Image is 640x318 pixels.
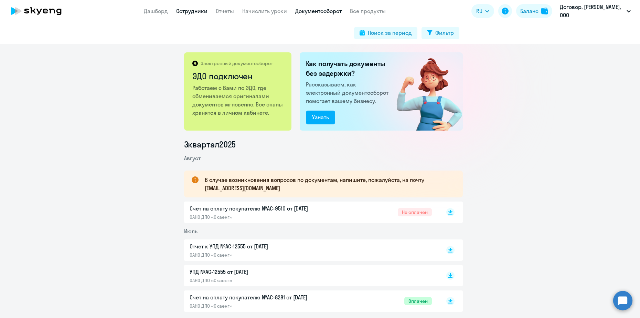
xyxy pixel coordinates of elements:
[435,29,454,37] div: Фильтр
[184,155,201,162] span: Август
[190,293,432,309] a: Счет на оплату покупателю №AC-8281 от [DATE]ОАНО ДПО «Скаенг»Оплачен
[350,8,386,14] a: Все продукты
[190,242,334,250] p: Отчет к УПД №AC-12555 от [DATE]
[201,60,273,66] p: Электронный документооборот
[176,8,207,14] a: Сотрудники
[541,8,548,14] img: balance
[190,293,334,301] p: Счет на оплату покупателю №AC-8281 от [DATE]
[184,139,463,150] li: 3 квартал 2025
[190,268,334,276] p: УПД №AC-12555 от [DATE]
[190,214,334,220] p: ОАНО ДПО «Скаенг»
[242,8,287,14] a: Начислить уроки
[190,204,432,220] a: Счет на оплату покупателю №AC-9510 от [DATE]ОАНО ДПО «Скаенг»Не оплачен
[192,71,284,82] h2: ЭДО подключен
[306,59,391,78] h2: Как получать документы без задержки?
[306,80,391,105] p: Рассказываем, как электронный документооборот помогает вашему бизнесу.
[312,113,329,121] div: Узнать
[476,7,482,15] span: RU
[205,176,450,192] p: В случае возникновения вопросов по документам, напишите, пожалуйста, на почту [EMAIL_ADDRESS][DOM...
[192,84,284,117] p: Работаем с Вами по ЭДО, где обмениваемся оригиналами документов мгновенно. Все сканы хранятся в л...
[354,27,417,39] button: Поиск за период
[516,4,552,18] button: Балансbalance
[520,7,538,15] div: Баланс
[306,111,335,124] button: Узнать
[398,208,432,216] span: Не оплачен
[190,242,432,258] a: Отчет к УПД №AC-12555 от [DATE]ОАНО ДПО «Скаенг»
[184,228,198,235] span: Июль
[190,268,432,284] a: УПД №AC-12555 от [DATE]ОАНО ДПО «Скаенг»
[385,52,463,131] img: connected
[368,29,412,37] div: Поиск за период
[190,204,334,213] p: Счет на оплату покупателю №AC-9510 от [DATE]
[422,27,459,39] button: Фильтр
[190,277,334,284] p: ОАНО ДПО «Скаенг»
[216,8,234,14] a: Отчеты
[560,3,624,19] p: Договор, [PERSON_NAME], ООО
[190,252,334,258] p: ОАНО ДПО «Скаенг»
[404,297,432,305] span: Оплачен
[556,3,634,19] button: Договор, [PERSON_NAME], ООО
[190,303,334,309] p: ОАНО ДПО «Скаенг»
[471,4,494,18] button: RU
[144,8,168,14] a: Дашборд
[295,8,342,14] a: Документооборот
